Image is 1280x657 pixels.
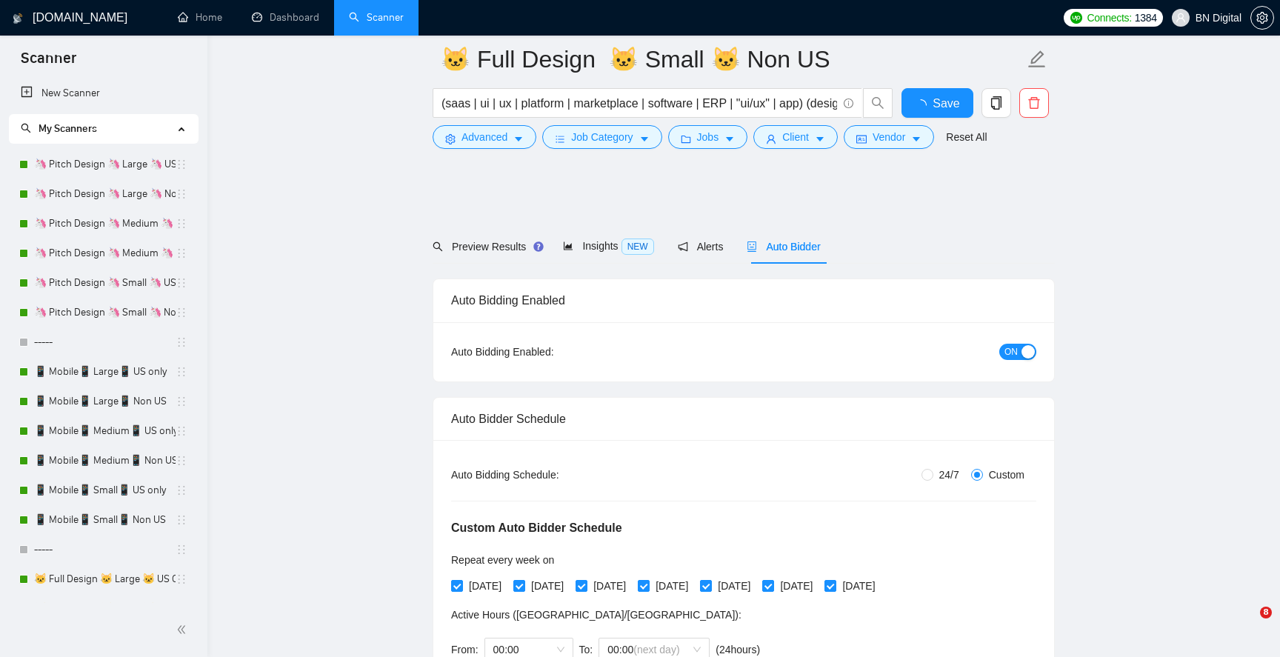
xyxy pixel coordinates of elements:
span: [DATE] [712,578,756,594]
span: holder [176,366,187,378]
a: setting [1250,12,1274,24]
a: 🦄 Pitch Design 🦄 Medium 🦄 Non US [34,239,176,268]
li: 🦄 Pitch Design 🦄 Medium 🦄 US Only [9,209,198,239]
span: holder [176,218,187,230]
span: NEW [621,239,654,255]
span: Active Hours ( [GEOGRAPHIC_DATA]/[GEOGRAPHIC_DATA] ): [451,609,741,621]
span: From: [451,644,479,656]
span: Client [782,129,809,145]
input: Search Freelance Jobs... [441,94,837,113]
span: [DATE] [525,578,570,594]
div: Tooltip anchor [532,240,545,253]
span: Alerts [678,241,724,253]
span: holder [176,455,187,467]
li: 📱 Mobile📱 Medium📱 US only [9,416,198,446]
span: 24/7 [933,467,965,483]
a: 🦄 Pitch Design 🦄 Large 🦄 US Only [34,150,176,179]
li: 🦄 Pitch Design 🦄 Small 🦄 US Only [9,268,198,298]
a: 🦄 Pitch Design 🦄 Small 🦄 US Only [34,268,176,298]
button: delete [1019,88,1049,118]
span: Preview Results [433,241,539,253]
span: holder [176,277,187,289]
span: folder [681,133,691,144]
span: Repeat every week on [451,554,554,566]
span: Auto Bidder [747,241,820,253]
div: Auto Bidder Schedule [451,398,1036,440]
span: My Scanners [21,122,97,135]
span: [DATE] [463,578,507,594]
li: 🦄 Pitch Design 🦄 Large 🦄 Non US [9,179,198,209]
button: copy [981,88,1011,118]
span: idcard [856,133,867,144]
span: holder [176,247,187,259]
span: ON [1004,344,1018,360]
button: Save [901,88,973,118]
li: 🦄 Pitch Design 🦄 Small 🦄 Non US [9,298,198,327]
span: Custom [983,467,1030,483]
span: Scanner [9,47,88,79]
span: search [864,96,892,110]
input: Scanner name... [441,41,1024,78]
span: search [433,241,443,252]
button: userClientcaret-down [753,125,838,149]
a: dashboardDashboard [252,11,319,24]
button: barsJob Categorycaret-down [542,125,661,149]
button: search [863,88,893,118]
span: setting [445,133,456,144]
span: [DATE] [774,578,819,594]
span: ( 24 hours) [716,644,760,656]
span: caret-down [815,133,825,144]
li: ----- [9,327,198,357]
span: Advanced [461,129,507,145]
li: 📱 Mobile📱 Medium📱 Non US [9,446,198,476]
span: area-chart [563,241,573,251]
li: 🦄 Pitch Design 🦄 Medium 🦄 Non US [9,239,198,268]
a: 🦄 Pitch Design 🦄 Small 🦄 Non US [34,298,176,327]
div: Auto Bidding Enabled: [451,344,646,360]
h5: Custom Auto Bidder Schedule [451,519,622,537]
li: 📱 Mobile📱 Small📱 US only [9,476,198,505]
div: Auto Bidding Enabled [451,279,1036,321]
span: holder [176,514,187,526]
a: Reset All [946,129,987,145]
span: delete [1020,96,1048,110]
a: searchScanner [349,11,404,24]
li: 📱 Mobile📱 Large📱 US only [9,357,198,387]
span: double-left [176,622,191,637]
a: 📱 Mobile📱 Small📱 US only [34,476,176,505]
span: (next day) [633,644,679,656]
a: 📱 Mobile📱 Small📱 Non US [34,505,176,535]
a: 📱 Mobile📱 Large📱 Non US [34,387,176,416]
a: New Scanner [21,79,186,108]
a: 📱 Mobile📱 Large📱 US only [34,357,176,387]
span: holder [176,573,187,585]
button: setting [1250,6,1274,30]
a: 🦄 Pitch Design 🦄 Medium 🦄 US Only [34,209,176,239]
span: holder [176,159,187,170]
span: holder [176,307,187,319]
li: 📱 Mobile📱 Large📱 Non US [9,387,198,416]
span: edit [1027,50,1047,69]
span: [DATE] [650,578,694,594]
span: holder [176,484,187,496]
span: Insights [563,240,653,252]
span: caret-down [513,133,524,144]
a: 📱 Mobile📱 Medium📱 Non US [34,446,176,476]
span: 1384 [1135,10,1157,26]
span: copy [982,96,1010,110]
span: holder [176,188,187,200]
span: My Scanners [39,122,97,135]
li: 🦄 Pitch Design 🦄 Large 🦄 US Only [9,150,198,179]
a: 🐱 Full Design 🐱 Large 🐱 Non US [34,594,176,624]
a: 🐱 Full Design 🐱 Large 🐱 US Only [34,564,176,594]
span: holder [176,336,187,348]
span: holder [176,396,187,407]
span: info-circle [844,99,853,108]
span: [DATE] [836,578,881,594]
span: loading [915,99,933,111]
span: user [1176,13,1186,23]
span: notification [678,241,688,252]
span: 8 [1260,607,1272,618]
span: caret-down [639,133,650,144]
li: 📱 Mobile📱 Small📱 Non US [9,505,198,535]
